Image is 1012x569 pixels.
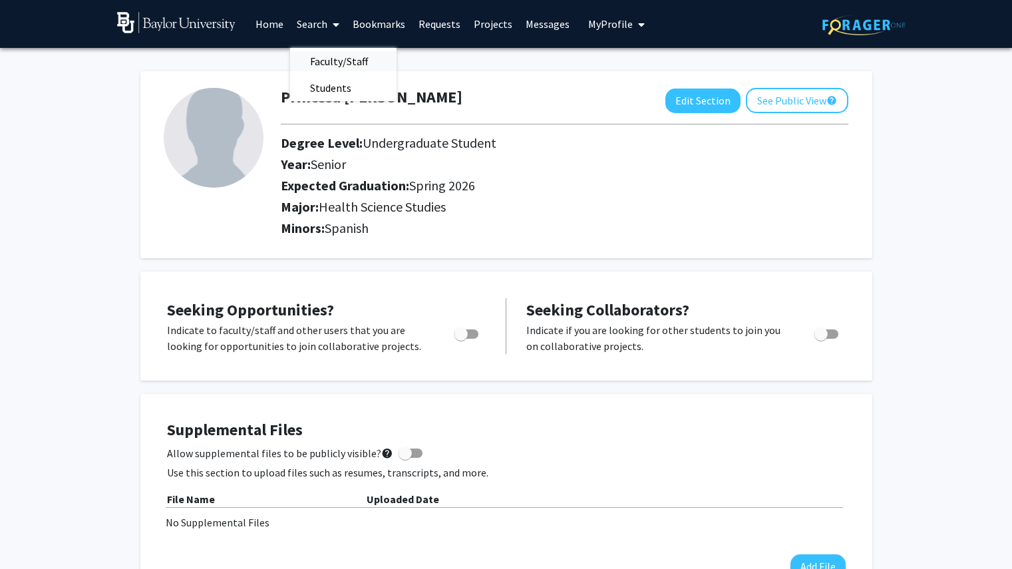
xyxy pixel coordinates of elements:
[249,1,290,47] a: Home
[809,322,846,342] div: Toggle
[519,1,576,47] a: Messages
[412,1,467,47] a: Requests
[167,445,393,461] span: Allow supplemental files to be publicly visible?
[311,156,346,172] span: Senior
[117,12,236,33] img: Baylor University Logo
[167,421,846,440] h4: Supplemental Files
[290,78,397,98] a: Students
[290,75,371,101] span: Students
[449,322,486,342] div: Toggle
[381,445,393,461] mat-icon: help
[290,48,388,75] span: Faculty/Staff
[164,88,263,188] img: Profile Picture
[319,198,446,215] span: Health Science Studies
[367,492,439,506] b: Uploaded Date
[346,1,412,47] a: Bookmarks
[467,1,519,47] a: Projects
[166,514,847,530] div: No Supplemental Files
[746,88,848,113] button: See Public View
[822,15,906,35] img: ForagerOne Logo
[281,178,796,194] h2: Expected Graduation:
[665,89,741,113] button: Edit Section
[409,177,475,194] span: Spring 2026
[281,199,848,215] h2: Major:
[281,135,796,151] h2: Degree Level:
[526,299,689,320] span: Seeking Collaborators?
[588,17,633,31] span: My Profile
[290,1,346,47] a: Search
[281,220,848,236] h2: Minors:
[281,156,796,172] h2: Year:
[290,51,397,71] a: Faculty/Staff
[167,299,334,320] span: Seeking Opportunities?
[826,93,837,108] mat-icon: help
[363,134,496,151] span: Undergraduate Student
[10,509,57,559] iframe: Chat
[167,492,215,506] b: File Name
[281,88,462,107] h1: Princesa [PERSON_NAME]
[167,465,846,480] p: Use this section to upload files such as resumes, transcripts, and more.
[325,220,369,236] span: Spanish
[526,322,789,354] p: Indicate if you are looking for other students to join you on collaborative projects.
[167,322,429,354] p: Indicate to faculty/staff and other users that you are looking for opportunities to join collabor...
